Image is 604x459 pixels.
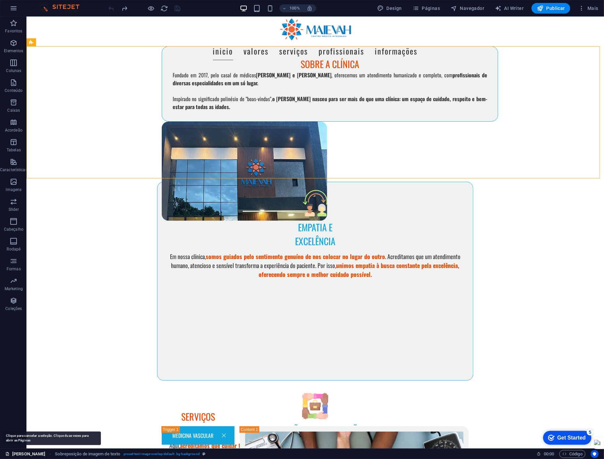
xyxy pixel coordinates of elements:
div: 5 [49,1,56,8]
span: Navegador [451,5,484,12]
p: Slider [9,207,19,212]
p: Colunas [6,68,21,73]
p: Coleções [5,306,22,311]
button: Páginas [410,3,443,14]
p: Cabeçalho [4,227,23,232]
button: 100% [280,4,303,12]
span: Páginas [412,5,440,12]
p: Caixas [8,108,20,113]
button: reload [160,4,168,12]
div: Design (Ctrl+Alt+Y) [374,3,405,14]
span: Mais [578,5,598,12]
button: Publicar [532,3,570,14]
p: Tabelas [7,147,21,153]
div: Get Started 5 items remaining, 0% complete [5,3,54,17]
span: Código [562,450,582,458]
p: Marketing [5,286,23,291]
span: Clique para selecionar. Clique duas vezes para editar [55,450,120,458]
button: redo [121,4,129,12]
p: Imagens [6,187,22,192]
h6: 100% [289,4,300,12]
p: Favoritos [5,28,22,34]
span: Publicar [537,5,565,12]
span: . preset-text-image-overlap-default .bg-background [123,450,200,458]
button: Código [559,450,585,458]
i: Refazer: Duplicar elementos (Ctrl+Y, ⌘+Y) [121,5,129,12]
span: 00 00 [544,450,554,458]
p: Conteúdo [5,88,22,93]
i: Ao redimensionar, ajusta automaticamente o nível de zoom para caber no dispositivo escolhido. [307,5,313,11]
button: AI Writer [492,3,526,14]
span: AI Writer [495,5,524,12]
button: Usercentrics [591,450,599,458]
img: Editor Logo [38,4,88,12]
button: Navegador [448,3,487,14]
p: Rodapé [7,247,21,252]
p: Formas [7,266,21,272]
i: Este elemento é uma predefinição personalizável [202,452,205,456]
a: [PERSON_NAME] [5,450,45,458]
p: Elementos [4,48,23,54]
span: : [548,451,549,456]
h6: Tempo de sessão [537,450,554,458]
span: Design [377,5,402,12]
button: Mais [576,3,601,14]
nav: breadcrumb [55,450,205,458]
p: Acordeão [5,128,22,133]
div: Get Started [20,7,48,13]
button: Design [374,3,405,14]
